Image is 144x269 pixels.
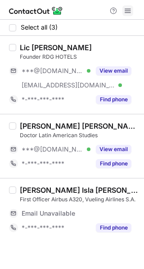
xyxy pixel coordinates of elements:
span: ***@[DOMAIN_NAME] [22,145,84,153]
span: ***@[DOMAIN_NAME] [22,67,84,75]
img: ContactOut v5.3.10 [9,5,63,16]
button: Reveal Button [96,145,131,154]
div: Lic [PERSON_NAME] [20,43,92,52]
div: First Officer Airbus A320, Vueling Airlines S.A. [20,195,139,204]
button: Reveal Button [96,223,131,232]
div: Doctor Latin American Studies [20,131,139,139]
div: [PERSON_NAME] [PERSON_NAME] [20,121,139,130]
span: Email Unavailable [22,209,75,217]
div: Founder RDG HOTELS [20,53,139,61]
div: [PERSON_NAME] Isla [PERSON_NAME] [20,186,139,195]
span: [EMAIL_ADDRESS][DOMAIN_NAME] [22,81,115,89]
button: Reveal Button [96,66,131,75]
button: Reveal Button [96,95,131,104]
button: Reveal Button [96,159,131,168]
span: Select all (3) [21,24,58,31]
